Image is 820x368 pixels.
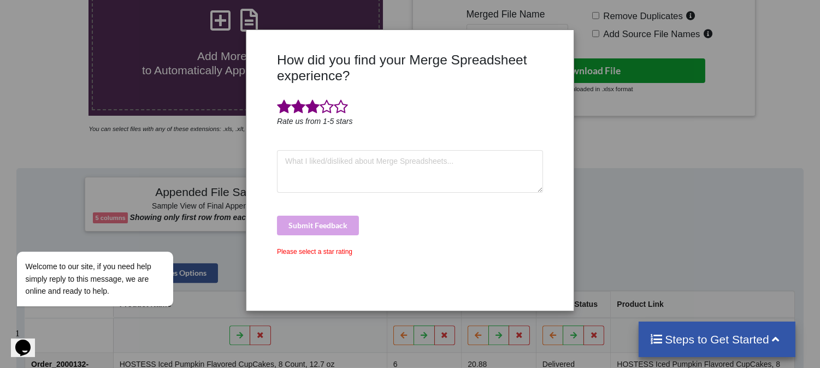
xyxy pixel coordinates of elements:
iframe: chat widget [11,324,46,357]
h3: How did you find your Merge Spreadsheet experience? [277,52,543,84]
h4: Steps to Get Started [650,333,784,346]
div: Please select a star rating [277,247,543,257]
i: Rate us from 1-5 stars [277,117,353,126]
iframe: chat widget [11,190,208,319]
